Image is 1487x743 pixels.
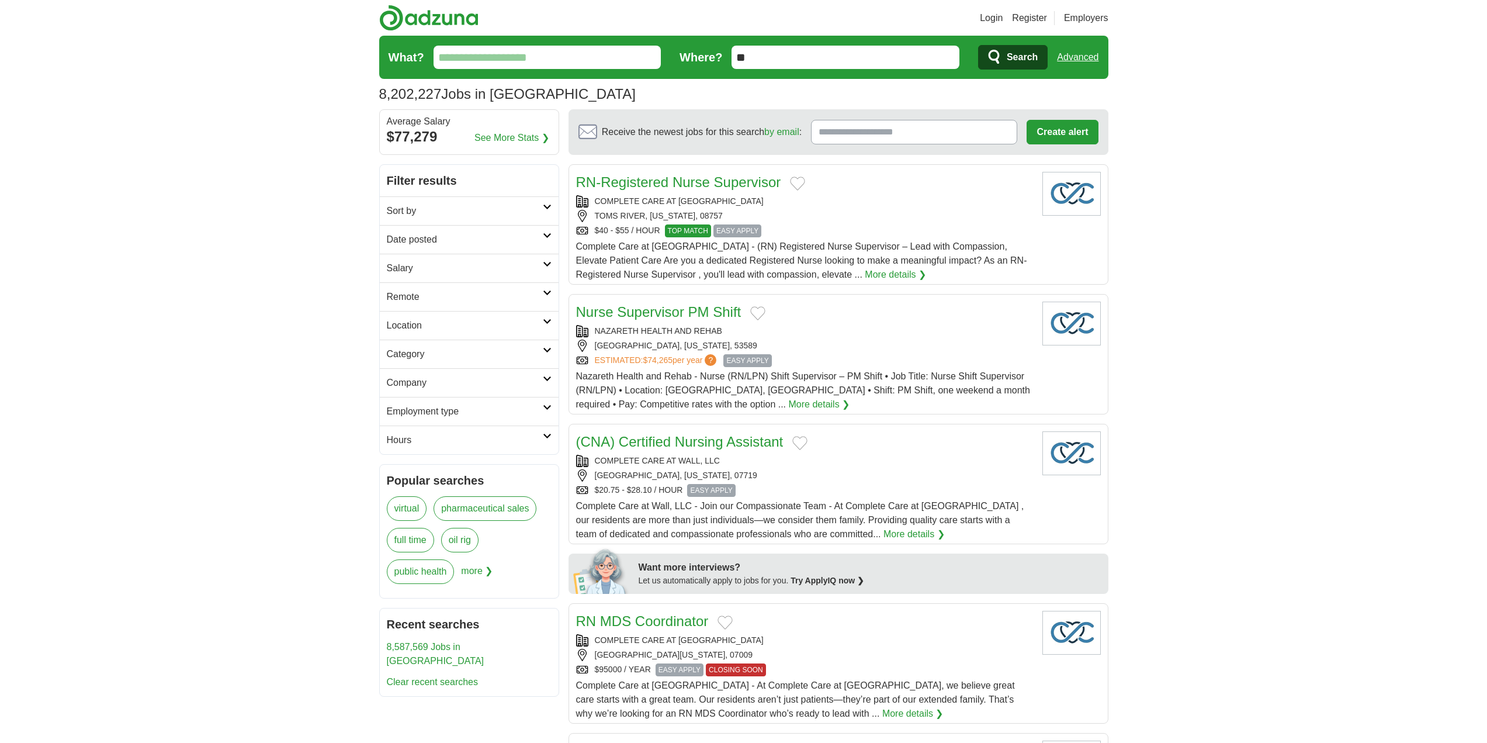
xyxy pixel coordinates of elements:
h2: Remote [387,290,543,304]
img: Company logo [1042,302,1101,345]
div: [GEOGRAPHIC_DATA], [US_STATE], 07719 [576,469,1033,482]
a: More details ❯ [882,707,944,721]
a: Advanced [1057,46,1098,69]
a: Try ApplyIQ now ❯ [791,576,864,585]
span: ? [705,354,716,366]
a: RN-Registered Nurse Supervisor [576,174,781,190]
span: Nazareth Health and Rehab - Nurse (RN/LPN) Shift Supervisor – PM Shift • Job Title: Nurse Shift S... [576,371,1030,409]
button: Add to favorite jobs [717,616,733,630]
span: 8,202,227 [379,84,442,105]
button: Add to favorite jobs [792,436,807,450]
div: $20.75 - $28.10 / HOUR [576,484,1033,497]
img: Company logo [1042,611,1101,655]
div: Let us automatically apply to jobs for you. [639,575,1101,587]
h2: Company [387,376,543,390]
a: 8,587,569 Jobs in [GEOGRAPHIC_DATA] [387,642,484,666]
a: Location [380,311,559,340]
div: Want more interviews? [639,561,1101,575]
div: TOMS RIVER, [US_STATE], 08757 [576,210,1033,222]
a: Sort by [380,196,559,225]
h2: Hours [387,433,543,447]
button: Search [978,45,1048,70]
span: Complete Care at Wall, LLC - Join our Compassionate Team - At Complete Care at [GEOGRAPHIC_DATA] ... [576,501,1024,539]
a: full time [387,528,434,552]
div: NAZARETH HEALTH AND REHAB [576,325,1033,337]
a: Remote [380,282,559,311]
h2: Sort by [387,204,543,218]
a: Employment type [380,397,559,426]
span: EASY APPLY [723,354,771,367]
span: $74,265 [643,355,673,365]
a: pharmaceutical sales [434,496,536,521]
h2: Filter results [380,165,559,196]
button: Add to favorite jobs [750,306,765,320]
div: $77,279 [387,126,552,147]
div: Average Salary [387,117,552,126]
span: more ❯ [461,559,493,591]
span: EASY APPLY [656,663,703,676]
a: More details ❯ [865,268,926,282]
h2: Salary [387,261,543,275]
h2: Employment type [387,405,543,419]
span: TOP MATCH [665,224,711,237]
img: Company logo [1042,172,1101,216]
h2: Category [387,347,543,361]
a: Clear recent searches [387,677,479,687]
a: More details ❯ [883,527,945,541]
a: Employers [1064,11,1108,25]
span: Complete Care at [GEOGRAPHIC_DATA] - At Complete Care at [GEOGRAPHIC_DATA], we believe great care... [576,680,1015,718]
a: ESTIMATED:$74,265per year? [595,354,719,367]
a: Hours [380,426,559,454]
span: Complete Care at [GEOGRAPHIC_DATA] - (RN) Registered Nurse Supervisor – Lead with Compassion, Ele... [576,241,1027,279]
div: COMPLETE CARE AT WALL, LLC [576,455,1033,467]
a: More details ❯ [789,398,850,412]
a: Category [380,340,559,368]
a: (CNA) Certified Nursing Assistant [576,434,784,450]
a: Login [980,11,1003,25]
div: COMPLETE CARE AT [GEOGRAPHIC_DATA] [576,195,1033,208]
a: See More Stats ❯ [474,131,549,145]
h2: Location [387,319,543,333]
a: by email [764,127,799,137]
a: Date posted [380,225,559,254]
h2: Recent searches [387,616,552,633]
h2: Popular searches [387,472,552,489]
div: [GEOGRAPHIC_DATA], [US_STATE], 53589 [576,340,1033,352]
a: RN MDS Coordinator [576,613,709,629]
a: virtual [387,496,427,521]
label: What? [389,49,424,66]
span: Search [1007,46,1038,69]
div: COMPLETE CARE AT [GEOGRAPHIC_DATA] [576,634,1033,647]
h1: Jobs in [GEOGRAPHIC_DATA] [379,86,636,102]
span: CLOSING SOON [706,663,766,676]
a: oil rig [441,528,479,552]
div: [GEOGRAPHIC_DATA][US_STATE], 07009 [576,649,1033,661]
span: Receive the newest jobs for this search : [602,125,802,139]
label: Where? [680,49,722,66]
img: Company logo [1042,431,1101,475]
a: Salary [380,254,559,282]
div: $95000 / YEAR [576,663,1033,676]
img: Adzuna logo [379,5,479,31]
a: public health [387,559,455,584]
img: apply-iq-scientist.png [573,547,630,594]
a: Nurse Supervisor PM Shift [576,304,741,320]
button: Create alert [1027,120,1098,144]
a: Company [380,368,559,397]
span: EASY APPLY [713,224,761,237]
div: $40 - $55 / HOUR [576,224,1033,237]
h2: Date posted [387,233,543,247]
span: EASY APPLY [687,484,735,497]
button: Add to favorite jobs [790,177,805,191]
a: Register [1012,11,1047,25]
